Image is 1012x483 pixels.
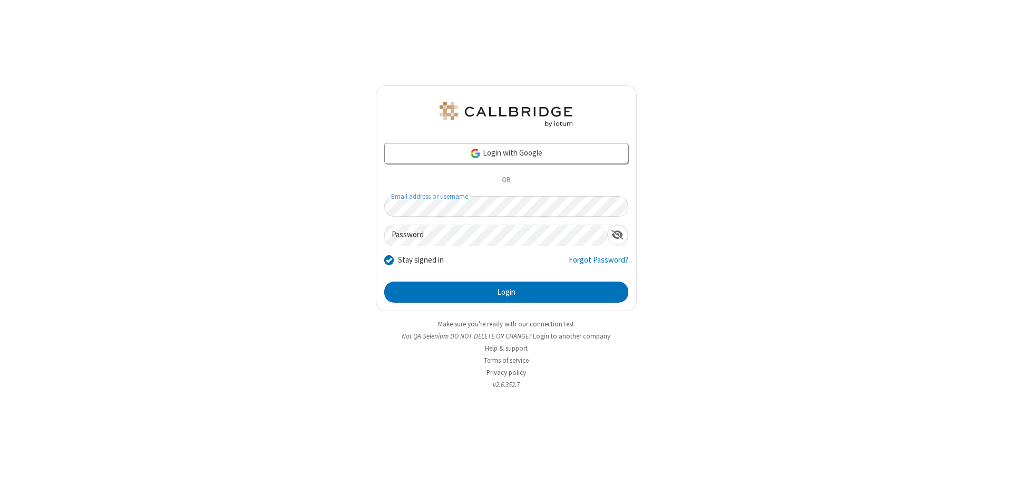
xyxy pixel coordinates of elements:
img: google-icon.png [470,148,481,159]
a: Make sure you're ready with our connection test [438,320,574,329]
button: Login [384,282,628,303]
input: Password [385,225,607,246]
span: OR [498,173,514,188]
iframe: Chat [986,456,1004,476]
button: Login to another company [533,331,610,341]
a: Terms of service [484,356,529,365]
div: Show password [607,225,628,245]
a: Help & support [485,344,528,353]
li: v2.6.352.7 [376,380,637,390]
li: Not QA Selenium DO NOT DELETE OR CHANGE? [376,331,637,341]
a: Login with Google [384,143,628,164]
label: Stay signed in [398,254,444,266]
a: Privacy policy [486,368,526,377]
img: QA Selenium DO NOT DELETE OR CHANGE [437,102,575,127]
a: Forgot Password? [569,254,628,274]
input: Email address or username [384,196,628,217]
